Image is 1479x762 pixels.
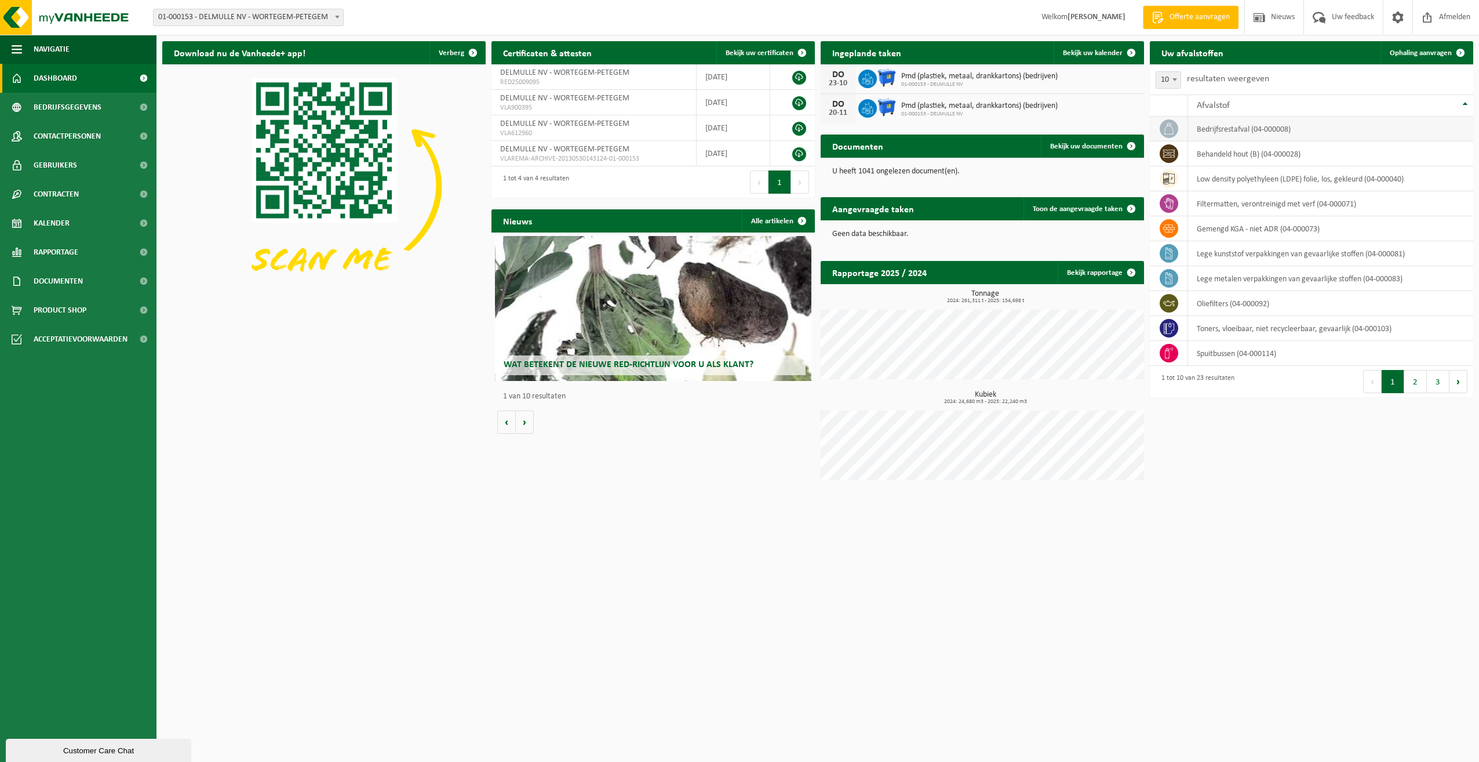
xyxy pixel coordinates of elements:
span: Bekijk uw certificaten [726,49,793,57]
td: filtermatten, verontreinigd met verf (04-000071) [1188,191,1473,216]
button: Verberg [429,41,485,64]
span: RED25009095 [500,78,687,87]
td: gemengd KGA - niet ADR (04-000073) [1188,216,1473,241]
a: Bekijk uw documenten [1041,135,1143,158]
td: low density polyethyleen (LDPE) folie, los, gekleurd (04-000040) [1188,166,1473,191]
p: 1 van 10 resultaten [503,393,809,401]
span: 01-000153 - DELMULLE NV [901,111,1058,118]
button: Next [1449,370,1467,393]
a: Ophaling aanvragen [1380,41,1472,64]
div: DO [826,100,850,109]
button: Volgende [516,411,534,434]
td: lege kunststof verpakkingen van gevaarlijke stoffen (04-000081) [1188,241,1473,266]
img: WB-1100-HPE-BE-01 [877,68,897,88]
span: Contactpersonen [34,122,101,151]
span: 10 [1156,72,1181,88]
button: Previous [750,170,768,194]
span: 01-000153 - DELMULLE NV - WORTEGEM-PETEGEM [154,9,343,26]
span: Ophaling aanvragen [1390,49,1452,57]
span: Navigatie [34,35,70,64]
span: Documenten [34,267,83,296]
h2: Nieuws [491,209,544,232]
span: 01-000153 - DELMULLE NV - WORTEGEM-PETEGEM [153,9,344,26]
a: Toon de aangevraagde taken [1023,197,1143,220]
a: Offerte aanvragen [1143,6,1238,29]
h2: Uw afvalstoffen [1150,41,1235,64]
td: [DATE] [697,115,770,141]
span: Verberg [439,49,464,57]
button: 3 [1427,370,1449,393]
div: 20-11 [826,109,850,117]
div: 1 tot 10 van 23 resultaten [1156,369,1234,394]
span: Toon de aangevraagde taken [1033,205,1123,213]
td: spuitbussen (04-000114) [1188,341,1473,366]
button: Vorige [497,411,516,434]
span: Wat betekent de nieuwe RED-richtlijn voor u als klant? [504,360,753,369]
button: 1 [768,170,791,194]
span: Product Shop [34,296,86,325]
span: VLA900395 [500,103,687,113]
h2: Download nu de Vanheede+ app! [162,41,317,64]
h2: Documenten [821,135,895,157]
a: Alle artikelen [742,209,814,233]
button: Previous [1363,370,1382,393]
button: Next [791,170,809,194]
span: DELMULLE NV - WORTEGEM-PETEGEM [500,94,629,103]
span: Kalender [34,209,70,238]
span: Bekijk uw documenten [1050,143,1123,150]
p: U heeft 1041 ongelezen document(en). [832,168,1132,176]
div: 1 tot 4 van 4 resultaten [497,169,569,195]
span: Pmd (plastiek, metaal, drankkartons) (bedrijven) [901,72,1058,81]
img: Download de VHEPlus App [162,64,486,307]
span: 2024: 24,680 m3 - 2025: 22,240 m3 [826,399,1144,405]
td: oliefilters (04-000092) [1188,291,1473,316]
h2: Aangevraagde taken [821,197,926,220]
td: behandeld hout (B) (04-000028) [1188,141,1473,166]
span: Contracten [34,180,79,209]
p: Geen data beschikbaar. [832,230,1132,238]
span: Gebruikers [34,151,77,180]
span: Pmd (plastiek, metaal, drankkartons) (bedrijven) [901,101,1058,111]
a: Wat betekent de nieuwe RED-richtlijn voor u als klant? [495,236,812,381]
span: 10 [1156,71,1181,89]
td: bedrijfsrestafval (04-000008) [1188,117,1473,141]
span: 2024: 261,311 t - 2025: 154,698 t [826,298,1144,304]
span: DELMULLE NV - WORTEGEM-PETEGEM [500,68,629,77]
span: DELMULLE NV - WORTEGEM-PETEGEM [500,119,629,128]
a: Bekijk uw kalender [1054,41,1143,64]
div: 23-10 [826,79,850,88]
span: VLAREMA-ARCHIVE-20130530143124-01-000153 [500,154,687,164]
span: Offerte aanvragen [1167,12,1233,23]
img: WB-1100-HPE-BE-01 [877,97,897,117]
span: VLA612960 [500,129,687,138]
iframe: chat widget [6,736,194,762]
td: [DATE] [697,90,770,115]
span: 01-000153 - DELMULLE NV [901,81,1058,88]
a: Bekijk rapportage [1058,261,1143,284]
button: 2 [1404,370,1427,393]
span: Rapportage [34,238,78,267]
h2: Rapportage 2025 / 2024 [821,261,938,284]
span: Acceptatievoorwaarden [34,325,128,354]
span: Dashboard [34,64,77,93]
td: toners, vloeibaar, niet recycleerbaar, gevaarlijk (04-000103) [1188,316,1473,341]
div: DO [826,70,850,79]
td: lege metalen verpakkingen van gevaarlijke stoffen (04-000083) [1188,266,1473,291]
span: Bekijk uw kalender [1063,49,1123,57]
strong: [PERSON_NAME] [1068,13,1125,21]
td: [DATE] [697,64,770,90]
button: 1 [1382,370,1404,393]
span: Bedrijfsgegevens [34,93,101,122]
h3: Tonnage [826,290,1144,304]
label: resultaten weergeven [1187,74,1269,84]
h3: Kubiek [826,391,1144,405]
a: Bekijk uw certificaten [716,41,814,64]
span: DELMULLE NV - WORTEGEM-PETEGEM [500,145,629,154]
td: [DATE] [697,141,770,166]
h2: Certificaten & attesten [491,41,603,64]
h2: Ingeplande taken [821,41,913,64]
span: Afvalstof [1197,101,1230,110]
